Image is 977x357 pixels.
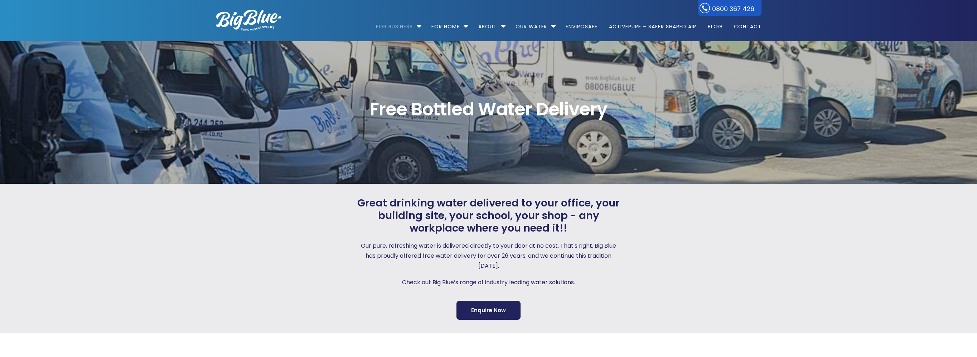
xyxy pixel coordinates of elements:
span: Great drinking water delivered to your office, your building site, your school, your shop - any w... [356,197,622,234]
p: Check out Big Blue’s range of industry leading water solutions. [356,277,622,287]
a: Enquire Now [456,301,521,320]
p: Our pure, refreshing water is delivered directly to your door at no cost. That's right, Big Blue ... [356,241,622,271]
span: Free Bottled Water Delivery [216,100,761,118]
img: logo [216,10,281,31]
